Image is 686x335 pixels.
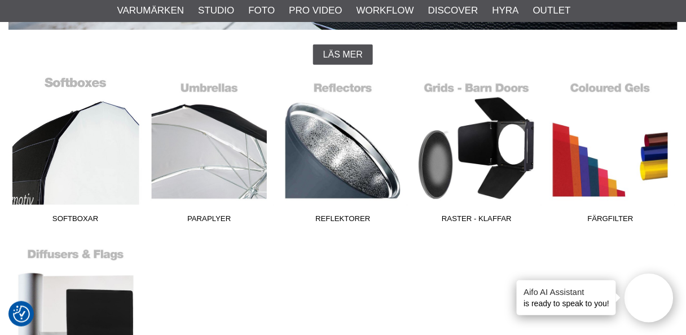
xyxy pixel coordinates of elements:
a: Raster - Klaffar [410,76,544,228]
span: Raster - Klaffar [410,213,544,228]
span: Softboxar [8,213,142,228]
a: Workflow [357,3,414,18]
a: Outlet [533,3,571,18]
span: Paraplyer [142,213,276,228]
a: Pro Video [289,3,342,18]
h4: Aifo AI Assistant [524,286,609,298]
a: Hyra [492,3,519,18]
img: Revisit consent button [13,306,30,323]
a: Softboxar [8,76,142,228]
button: Samtyckesinställningar [13,304,30,324]
span: Reflektorer [276,213,410,228]
div: is ready to speak to you! [517,280,616,315]
a: Paraplyer [142,76,276,228]
a: Foto [248,3,275,18]
a: Discover [428,3,478,18]
span: Färgfilter [544,213,678,228]
span: Läs mer [323,50,363,60]
a: Reflektorer [276,76,410,228]
a: Färgfilter [544,76,678,228]
a: Studio [198,3,234,18]
a: Varumärken [117,3,184,18]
